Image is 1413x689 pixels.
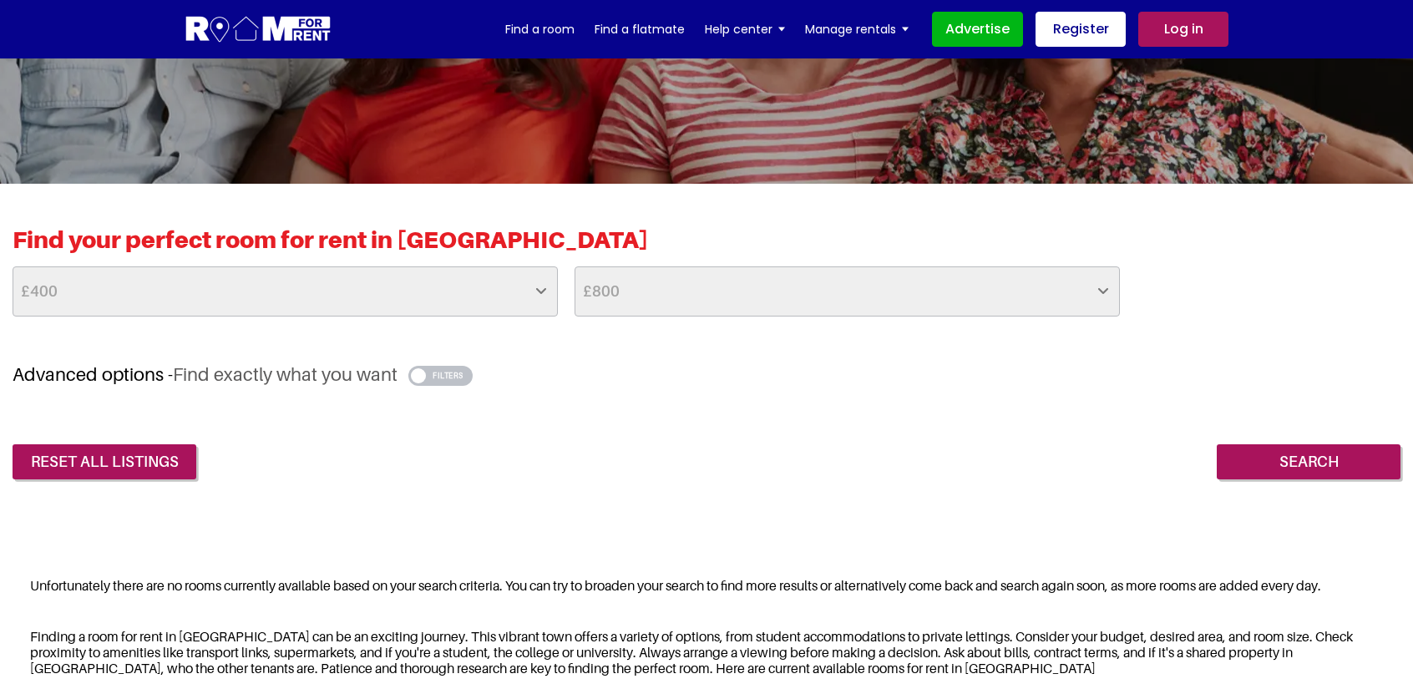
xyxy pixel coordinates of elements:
[173,363,398,385] span: Find exactly what you want
[1217,444,1400,479] input: Search
[805,17,909,42] a: Manage rentals
[932,12,1023,47] a: Advertise
[13,444,196,479] a: reset all listings
[1036,12,1126,47] a: Register
[595,17,685,42] a: Find a flatmate
[705,17,785,42] a: Help center
[13,225,1400,266] h2: Find your perfect room for rent in [GEOGRAPHIC_DATA]
[13,567,1400,605] div: Unfortunately there are no rooms currently available based on your search criteria. You can try t...
[505,17,575,42] a: Find a room
[185,14,332,45] img: Logo for Room for Rent, featuring a welcoming design with a house icon and modern typography
[13,618,1400,688] div: Finding a room for rent in [GEOGRAPHIC_DATA] can be an exciting journey. This vibrant town offers...
[13,363,1400,386] h3: Advanced options -
[1138,12,1228,47] a: Log in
